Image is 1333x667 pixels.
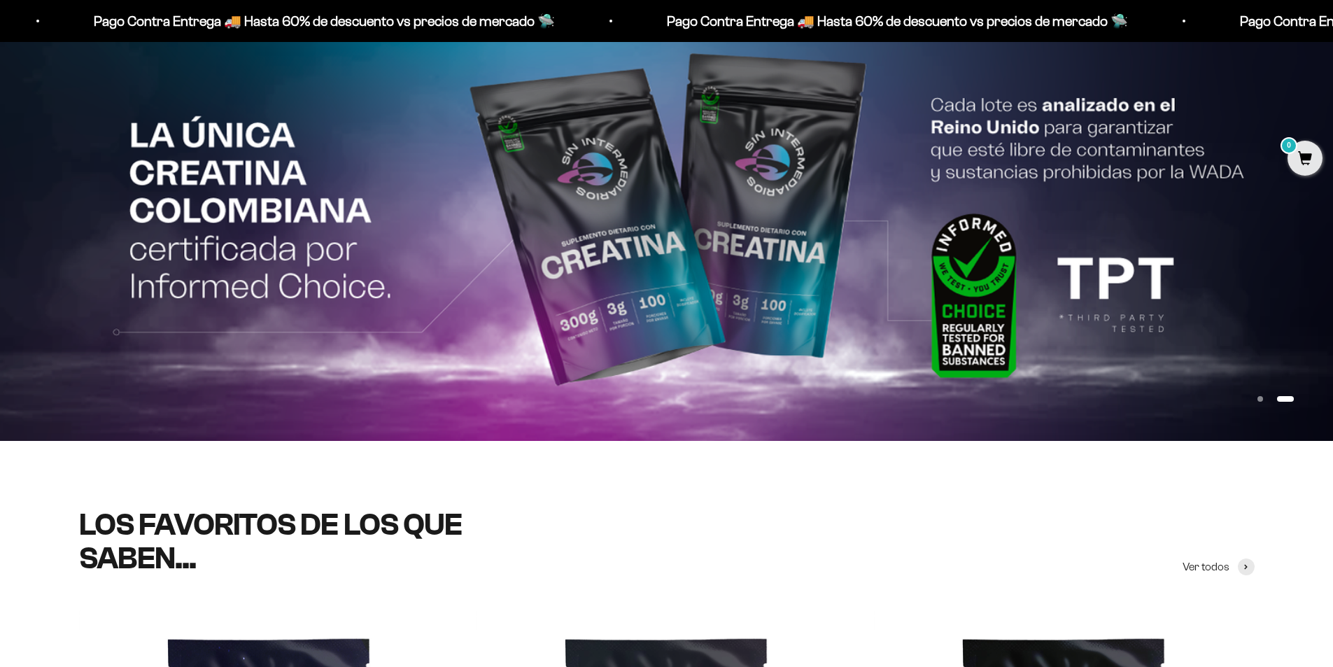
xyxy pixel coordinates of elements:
[91,10,552,32] p: Pago Contra Entrega 🚚 Hasta 60% de descuento vs precios de mercado 🛸
[1288,152,1323,167] a: 0
[1183,558,1229,576] span: Ver todos
[79,507,463,575] split-lines: LOS FAVORITOS DE LOS QUE SABEN...
[1281,137,1297,154] mark: 0
[1183,558,1255,576] a: Ver todos
[664,10,1125,32] p: Pago Contra Entrega 🚚 Hasta 60% de descuento vs precios de mercado 🛸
